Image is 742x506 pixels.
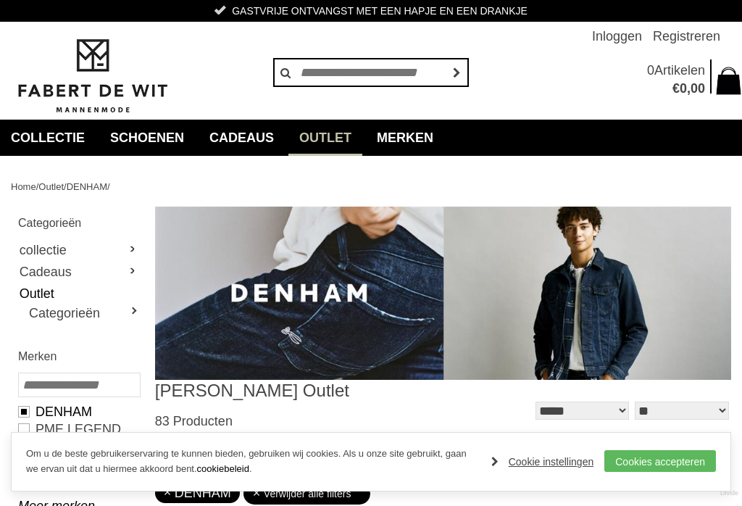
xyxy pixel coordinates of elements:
a: Cadeaus [18,261,139,283]
a: DENHAM [67,181,107,192]
a: Registreren [653,22,720,51]
span: 00 [691,81,705,96]
a: Cookie instellingen [491,451,594,473]
span: / [107,181,110,192]
a: Outlet [38,181,64,192]
a: Inloggen [592,22,642,51]
span: , [687,81,691,96]
a: PME LEGEND [18,420,139,438]
span: 0 [647,63,654,78]
span: Artikelen [654,63,705,78]
a: cookiebeleid [197,463,249,474]
a: Outlet [18,283,139,304]
span: / [36,181,39,192]
a: Outlet [288,120,362,156]
p: Om u de beste gebruikerservaring te kunnen bieden, gebruiken wij cookies. Als u onze site gebruik... [26,447,477,477]
a: Cookies accepteren [604,450,716,472]
img: DENHAM [155,207,731,380]
h1: [PERSON_NAME] Outlet [155,380,443,402]
a: Merken [366,120,444,156]
a: Home [11,181,36,192]
span: / [64,181,67,192]
span: 83 Producten [155,414,233,428]
a: Schoenen [99,120,195,156]
span: € [672,81,680,96]
a: Cadeaus [199,120,285,156]
span: 0 [680,81,687,96]
a: DENHAM [18,403,139,420]
h2: Merken [18,347,139,365]
a: DENHAM [164,486,231,500]
a: Verwijder alle filters [252,483,362,505]
img: Fabert de Wit [11,37,174,115]
a: Categorieën [29,304,139,322]
h2: Categorieën [18,214,139,232]
a: collectie [18,239,139,261]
